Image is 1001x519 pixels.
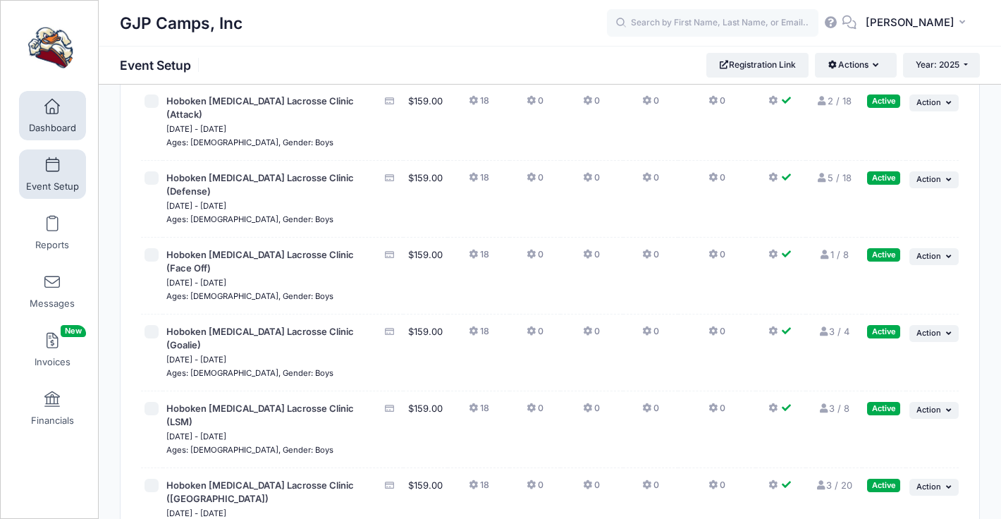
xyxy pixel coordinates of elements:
i: Accepting Credit Card Payments [383,327,395,336]
small: [DATE] - [DATE] [166,508,226,518]
button: 0 [583,94,600,115]
span: Hoboken [MEDICAL_DATA] Lacrosse Clinic (LSM) [166,403,354,428]
span: Messages [30,298,75,310]
button: 0 [583,171,600,192]
a: Registration Link [706,53,809,77]
td: $159.00 [403,238,448,315]
button: 0 [642,248,659,269]
td: $159.00 [403,161,448,238]
span: Hoboken [MEDICAL_DATA] Lacrosse Clinic (Goalie) [166,326,354,351]
button: 0 [527,248,544,269]
div: Active [867,94,900,108]
button: Action [909,171,959,188]
i: Accepting Credit Card Payments [383,173,395,183]
small: [DATE] - [DATE] [166,124,226,134]
a: 5 / 18 [816,172,852,183]
span: Dashboard [29,122,76,134]
div: Active [867,248,900,262]
a: 3 / 20 [815,480,852,491]
span: Hoboken [MEDICAL_DATA] Lacrosse Clinic (Face Off) [166,249,354,274]
button: 18 [469,248,489,269]
button: 0 [642,171,659,192]
a: InvoicesNew [19,325,86,374]
button: 0 [527,479,544,499]
button: 0 [708,325,725,346]
button: 18 [469,94,489,115]
button: 18 [469,325,489,346]
i: Accepting Credit Card Payments [383,250,395,259]
button: 0 [642,402,659,422]
button: 0 [708,94,725,115]
button: 18 [469,171,489,192]
h1: Event Setup [120,58,203,73]
i: Accepting Credit Card Payments [383,481,395,490]
span: Hoboken [MEDICAL_DATA] Lacrosse Clinic ([GEOGRAPHIC_DATA]) [166,480,354,505]
button: 18 [469,479,489,499]
button: Action [909,325,959,342]
button: 0 [527,171,544,192]
span: Financials [31,415,74,427]
small: [DATE] - [DATE] [166,201,226,211]
small: [DATE] - [DATE] [166,355,226,365]
button: 0 [642,94,659,115]
span: Year: 2025 [916,59,959,70]
span: Action [916,251,941,261]
td: $159.00 [403,391,448,468]
button: Action [909,248,959,265]
a: 1 / 8 [819,249,849,260]
button: 0 [527,402,544,422]
i: Accepting Credit Card Payments [383,97,395,106]
a: Dashboard [19,91,86,140]
button: 0 [583,402,600,422]
td: $159.00 [403,84,448,161]
button: 0 [642,479,659,499]
span: Action [916,328,941,338]
span: Hoboken [MEDICAL_DATA] Lacrosse Clinic (Attack) [166,95,354,121]
span: Action [916,97,941,107]
button: Action [909,402,959,419]
i: Accepting Credit Card Payments [383,404,395,413]
a: Reports [19,208,86,257]
small: [DATE] - [DATE] [166,278,226,288]
button: 0 [642,325,659,346]
small: Ages: [DEMOGRAPHIC_DATA], Gender: Boys [166,445,333,455]
button: 0 [708,479,725,499]
button: 0 [527,94,544,115]
button: Action [909,479,959,496]
button: Actions [815,53,896,77]
button: 0 [708,248,725,269]
button: 0 [583,248,600,269]
h1: GJP Camps, Inc [120,7,242,39]
a: 3 / 8 [818,403,849,414]
input: Search by First Name, Last Name, or Email... [607,9,818,37]
div: Active [867,325,900,338]
button: [PERSON_NAME] [856,7,980,39]
span: New [61,325,86,337]
a: 2 / 18 [816,95,852,106]
a: Financials [19,384,86,433]
div: Active [867,402,900,415]
span: Event Setup [26,181,79,193]
span: Action [916,482,941,491]
button: 0 [708,402,725,422]
span: Hoboken [MEDICAL_DATA] Lacrosse Clinic (Defense) [166,172,354,197]
span: Action [916,405,941,415]
div: Active [867,171,900,185]
a: GJP Camps, Inc [1,15,99,82]
span: Reports [35,239,69,251]
small: Ages: [DEMOGRAPHIC_DATA], Gender: Boys [166,368,333,378]
small: Ages: [DEMOGRAPHIC_DATA], Gender: Boys [166,214,333,224]
button: Year: 2025 [903,53,980,77]
button: 0 [527,325,544,346]
button: Action [909,94,959,111]
div: Active [867,479,900,492]
small: [DATE] - [DATE] [166,432,226,441]
button: 0 [583,479,600,499]
img: GJP Camps, Inc [24,22,77,75]
a: Messages [19,267,86,316]
button: 0 [708,171,725,192]
span: Action [916,174,941,184]
td: $159.00 [403,315,448,391]
button: 18 [469,402,489,422]
span: Invoices [35,356,70,368]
